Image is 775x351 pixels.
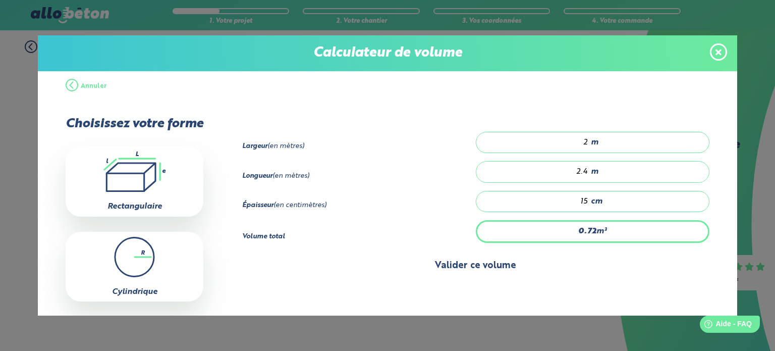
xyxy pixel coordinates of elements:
input: 0 [486,137,588,147]
iframe: Help widget launcher [685,312,764,340]
strong: Longueur [242,173,272,179]
span: m [591,167,598,176]
div: (en centimètres) [242,202,476,210]
input: 0 [486,167,588,177]
p: Choisissez votre forme [66,117,203,131]
span: m [591,138,598,147]
input: 0 [486,196,588,207]
div: (en mètres) [242,142,476,151]
div: m³ [476,220,709,242]
button: Valider ce volume [242,253,709,279]
strong: Largeur [242,143,267,149]
span: cm [591,197,602,206]
strong: Épaisseur [242,202,273,209]
p: Calculateur de volume [48,45,727,61]
strong: Volume total [242,233,285,240]
label: Rectangulaire [107,203,162,211]
strong: 0.72 [578,227,596,235]
div: (en mètres) [242,172,476,180]
label: Cylindrique [112,288,157,296]
button: Annuler [66,71,107,102]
